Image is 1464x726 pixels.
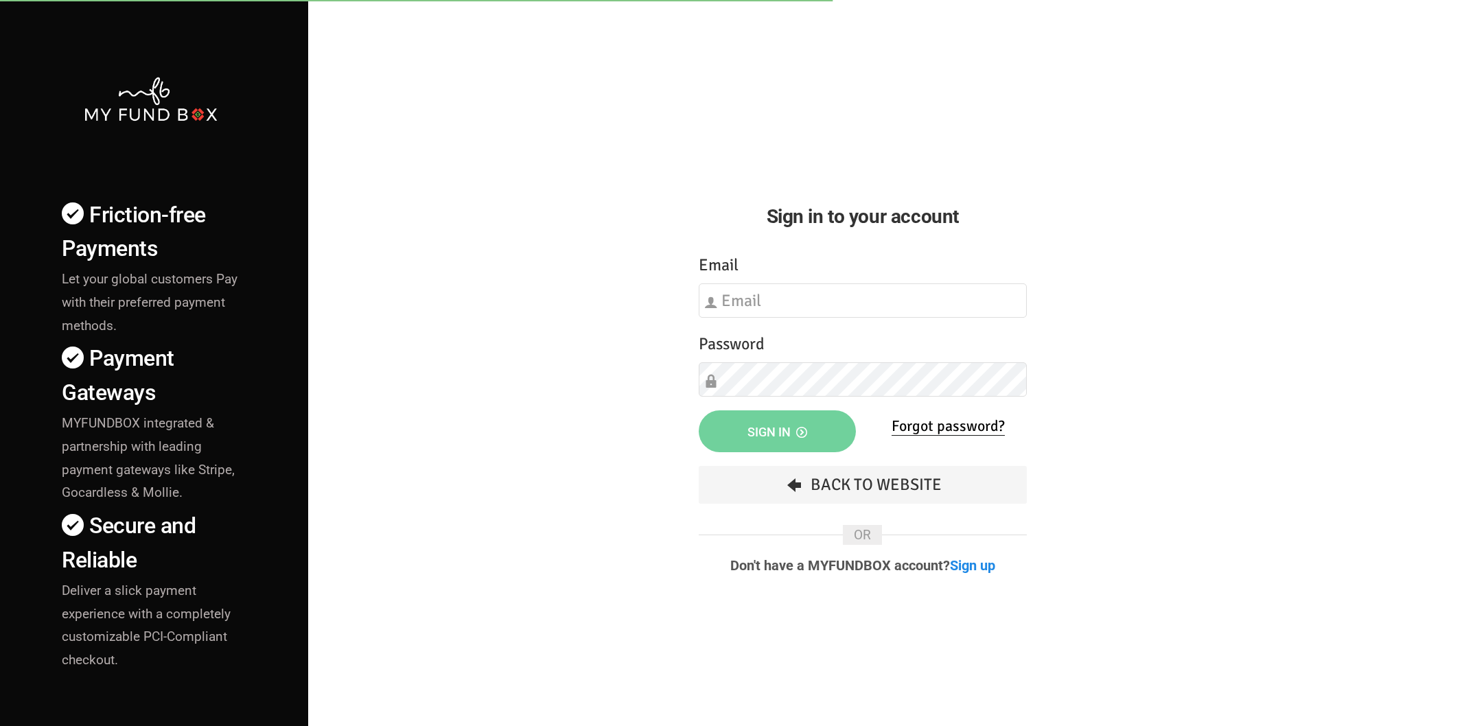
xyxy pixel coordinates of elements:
h2: Sign in to your account [699,202,1027,231]
label: Email [699,253,739,278]
img: mfbwhite.png [83,75,219,123]
p: Don't have a MYFUNDBOX account? [699,559,1027,572]
span: Let your global customers Pay with their preferred payment methods. [62,271,237,333]
h4: Payment Gateways [62,342,253,409]
span: Sign in [747,425,807,439]
h4: Friction-free Payments [62,198,253,266]
span: MYFUNDBOX integrated & partnership with leading payment gateways like Stripe, Gocardless & Mollie. [62,415,235,501]
button: Sign in [699,410,856,452]
a: Forgot password? [892,417,1005,436]
label: Password [699,331,765,357]
h4: Secure and Reliable [62,509,253,576]
a: Back To Website [699,466,1027,504]
a: Sign up [950,557,995,574]
span: OR [843,525,882,545]
span: Deliver a slick payment experience with a completely customizable PCI-Compliant checkout. [62,583,231,668]
input: Email [699,283,1027,318]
